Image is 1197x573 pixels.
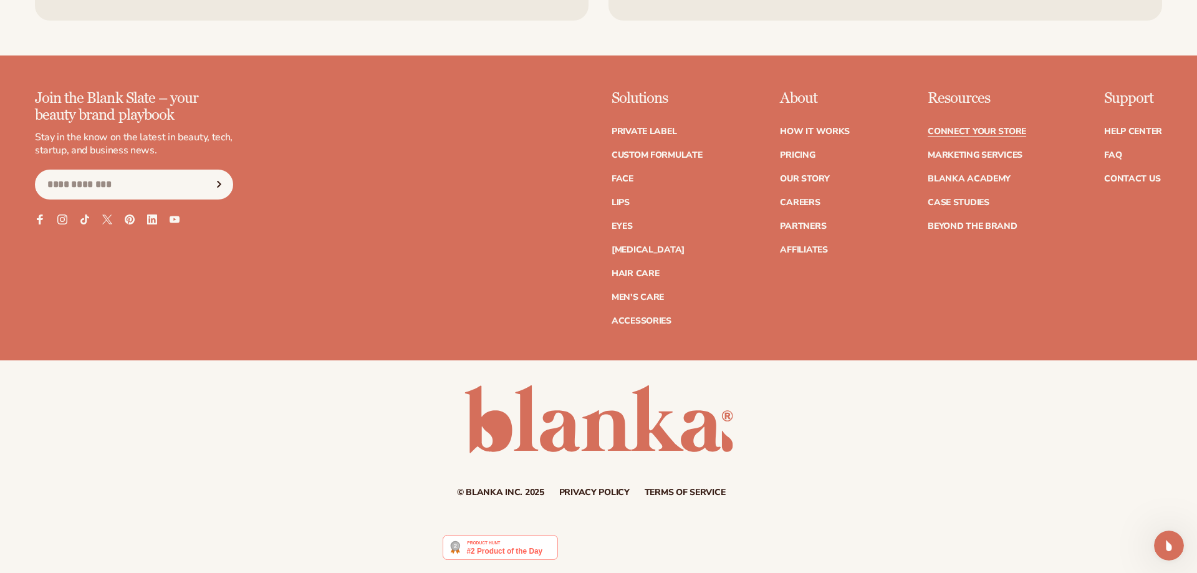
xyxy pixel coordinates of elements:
div: We don't have specific information about future Korean skincare products in our roadmap. However,... [10,176,239,314]
a: Partners [780,222,826,231]
button: Subscribe [205,170,233,200]
a: Source reference 4367668: [69,68,79,78]
a: Beyond the brand [928,222,1017,231]
a: [MEDICAL_DATA] [612,246,685,254]
div: user says… [10,127,239,176]
a: Case Studies [928,198,989,207]
a: Careers [780,198,820,207]
a: Affiliates [780,246,827,254]
div: are you planing in the future to offering korean [MEDICAL_DATA] ? [55,135,229,159]
div: Lee says… [10,176,239,315]
div: Lee says… [10,90,239,127]
div: While we don't specifically mention Korean skincare, our catalog includes hundreds of beauty and ... [20,20,229,81]
div: Lee says… [10,315,239,344]
input: Your email [21,340,229,372]
button: Home [195,5,219,29]
p: Join the Blank Slate – your beauty brand playbook [35,90,233,123]
p: Support [1104,90,1162,107]
iframe: Customer reviews powered by Trustpilot [567,534,754,567]
div: We don't have specific information about future Korean skincare products in our roadmap. However,... [20,184,229,306]
a: Privacy policy [559,488,630,497]
div: Was that helpful? [20,322,96,335]
a: How It Works [780,127,850,136]
a: Men's Care [612,293,664,302]
a: Eyes [612,222,633,231]
p: Resources [928,90,1026,107]
p: Solutions [612,90,703,107]
p: Stay in the know on the latest in beauty, tech, startup, and business news. [35,131,233,157]
a: Lips [612,198,630,207]
a: Terms of service [645,488,726,497]
div: Is that what you were looking for? [20,97,168,110]
button: Emoji picker [191,408,201,418]
button: Send a message… [211,403,231,423]
div: are you planing in the future to offering korean [MEDICAL_DATA] ? [45,127,239,166]
a: Accessories [612,317,671,325]
a: Pricing [780,151,815,160]
a: Help Center [1104,127,1162,136]
small: © Blanka Inc. 2025 [457,486,544,498]
a: Custom formulate [612,151,703,160]
a: Source reference 8720347: [180,231,190,241]
img: Blanka - Start a beauty or cosmetic line in under 5 minutes | Product Hunt [443,535,558,560]
a: FAQ [1104,151,1122,160]
a: Blanka Academy [928,175,1011,183]
a: Marketing services [928,151,1022,160]
p: About [780,90,850,107]
iframe: Intercom live chat [1154,531,1184,561]
a: Private label [612,127,676,136]
div: Is that what you were looking for? [10,90,178,117]
a: Hair Care [612,269,659,278]
a: Face [612,175,633,183]
div: Was that helpful? [10,315,106,342]
a: Our Story [780,175,829,183]
a: Contact Us [1104,175,1160,183]
a: Connect your store [928,127,1026,136]
textarea: Message… [13,372,236,393]
div: Close [219,5,241,27]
